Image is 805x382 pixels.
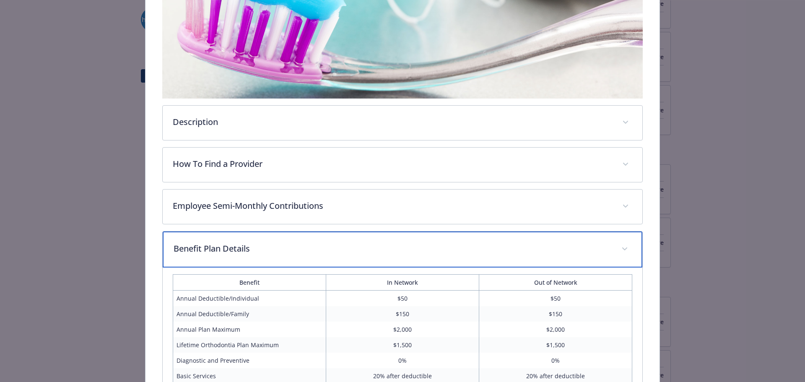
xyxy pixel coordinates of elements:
[479,337,632,353] td: $1,500
[479,291,632,307] td: $50
[479,275,632,291] th: Out of Network
[479,322,632,337] td: $2,000
[479,306,632,322] td: $150
[173,306,326,322] td: Annual Deductible/Family
[173,275,326,291] th: Benefit
[479,353,632,368] td: 0%
[163,106,643,140] div: Description
[326,322,479,337] td: $2,000
[163,148,643,182] div: How To Find a Provider
[326,337,479,353] td: $1,500
[173,200,613,212] p: Employee Semi-Monthly Contributions
[173,116,613,128] p: Description
[174,242,612,255] p: Benefit Plan Details
[173,158,613,170] p: How To Find a Provider
[173,337,326,353] td: Lifetime Orthodontia Plan Maximum
[326,291,479,307] td: $50
[326,306,479,322] td: $150
[173,322,326,337] td: Annual Plan Maximum
[173,353,326,368] td: Diagnostic and Preventive
[173,291,326,307] td: Annual Deductible/Individual
[326,353,479,368] td: 0%
[326,275,479,291] th: In Network
[163,190,643,224] div: Employee Semi-Monthly Contributions
[163,231,643,268] div: Benefit Plan Details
